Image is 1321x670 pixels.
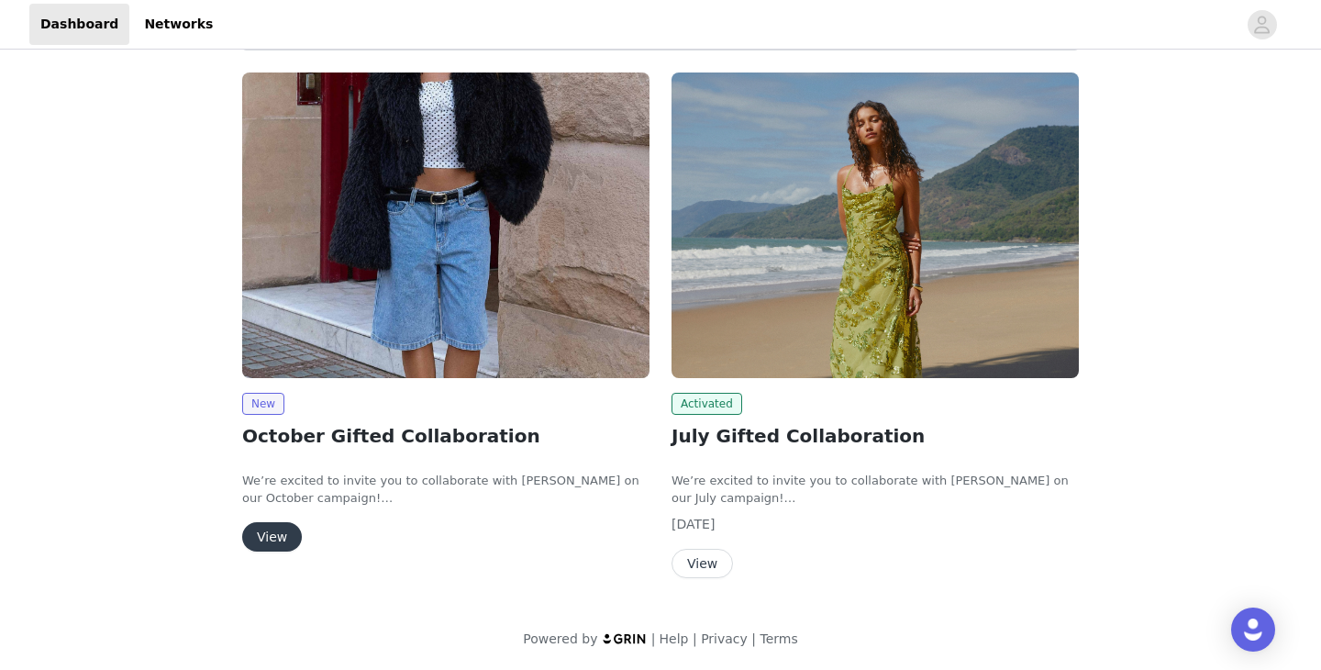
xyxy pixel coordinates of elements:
a: Networks [133,4,224,45]
div: Open Intercom Messenger [1231,608,1275,652]
button: View [672,549,733,578]
span: New [242,393,284,415]
p: We’re excited to invite you to collaborate with [PERSON_NAME] on our October campaign! [242,472,649,508]
button: View [242,522,302,552]
a: Help [660,631,689,646]
h2: July Gifted Collaboration [672,422,1079,450]
h2: October Gifted Collaboration [242,422,649,450]
span: [DATE] [672,517,715,531]
img: Peppermayo USA [242,73,649,378]
a: Terms [760,631,797,646]
span: Powered by [523,631,597,646]
a: View [672,557,733,571]
a: Privacy [701,631,748,646]
span: | [693,631,697,646]
span: | [751,631,756,646]
img: logo [602,632,648,644]
p: We’re excited to invite you to collaborate with [PERSON_NAME] on our July campaign! [672,472,1079,508]
a: View [242,530,302,544]
span: | [651,631,656,646]
a: Dashboard [29,4,129,45]
img: Peppermayo USA [672,73,1079,378]
span: Activated [672,393,742,415]
div: avatar [1253,10,1271,39]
